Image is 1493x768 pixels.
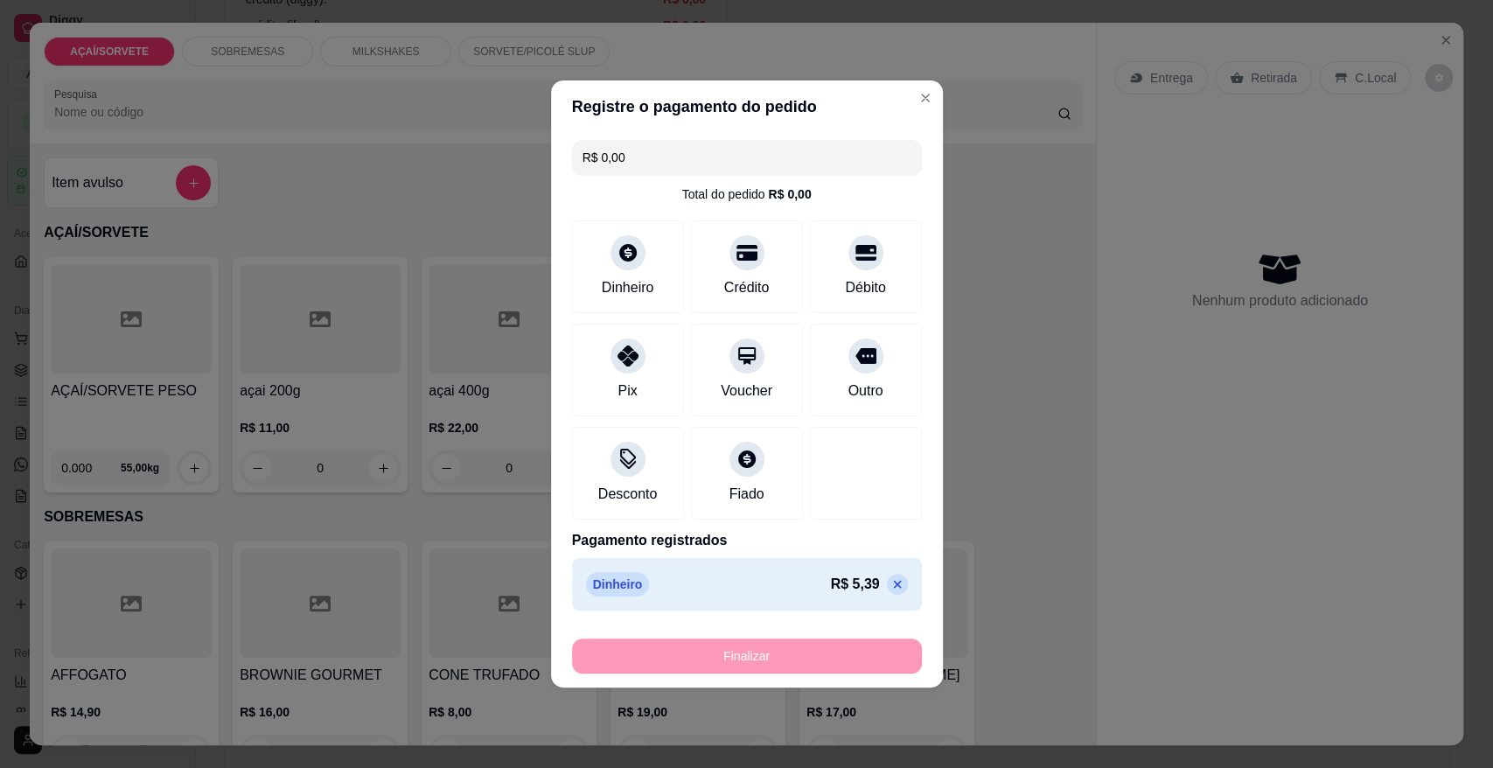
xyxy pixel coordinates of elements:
div: Dinheiro [602,277,654,298]
p: R$ 5,39 [830,574,879,595]
div: Outro [848,381,883,401]
div: Débito [845,277,885,298]
button: Close [911,84,939,112]
header: Registre o pagamento do pedido [551,80,943,133]
div: R$ 0,00 [768,185,811,203]
div: Crédito [724,277,770,298]
div: Total do pedido [681,185,811,203]
div: Pix [617,381,637,401]
div: Fiado [729,484,764,505]
div: Desconto [598,484,658,505]
div: Voucher [721,381,772,401]
input: Ex.: hambúrguer de cordeiro [583,140,911,175]
p: Pagamento registrados [572,530,922,551]
p: Dinheiro [586,572,650,597]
